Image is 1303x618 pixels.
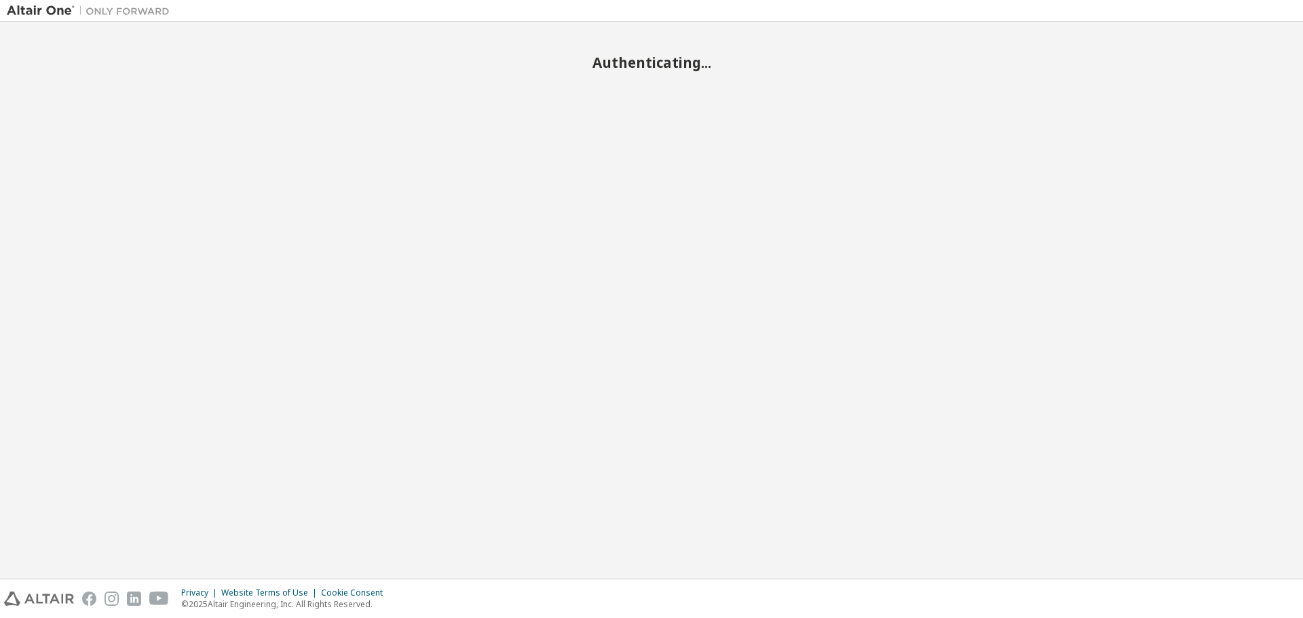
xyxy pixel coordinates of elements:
img: linkedin.svg [127,592,141,606]
img: Altair One [7,4,176,18]
img: youtube.svg [149,592,169,606]
p: © 2025 Altair Engineering, Inc. All Rights Reserved. [181,598,391,610]
img: instagram.svg [105,592,119,606]
img: altair_logo.svg [4,592,74,606]
div: Cookie Consent [321,587,391,598]
img: facebook.svg [82,592,96,606]
div: Website Terms of Use [221,587,321,598]
div: Privacy [181,587,221,598]
h2: Authenticating... [7,54,1296,71]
